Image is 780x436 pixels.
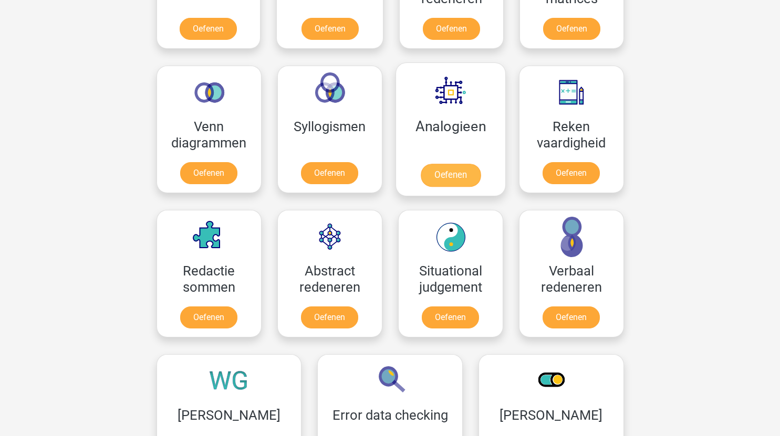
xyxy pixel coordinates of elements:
[423,18,480,40] a: Oefenen
[180,162,237,184] a: Oefenen
[301,162,358,184] a: Oefenen
[301,18,359,40] a: Oefenen
[543,18,600,40] a: Oefenen
[301,306,358,328] a: Oefenen
[180,18,237,40] a: Oefenen
[180,306,237,328] a: Oefenen
[420,164,480,187] a: Oefenen
[543,306,600,328] a: Oefenen
[543,162,600,184] a: Oefenen
[422,306,479,328] a: Oefenen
